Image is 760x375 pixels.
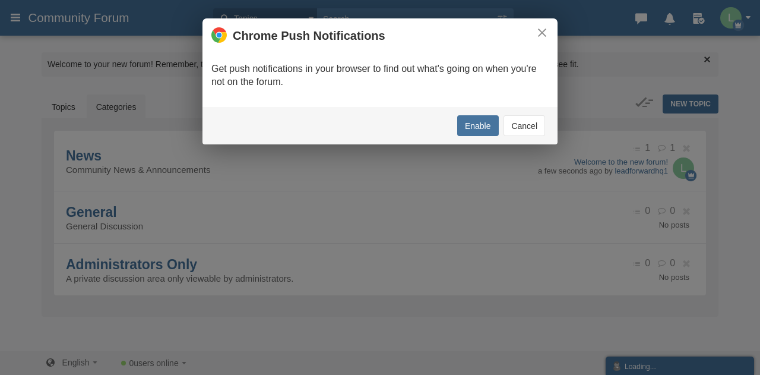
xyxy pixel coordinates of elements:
[211,62,549,90] p: Get push notifications in your browser to find out what's going on when you're not on the forum.
[457,115,499,136] button: Enable
[503,115,545,136] button: Cancel
[536,26,549,39] button: ×
[281,29,385,42] span: Push Notifications
[233,29,278,42] span: Chrome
